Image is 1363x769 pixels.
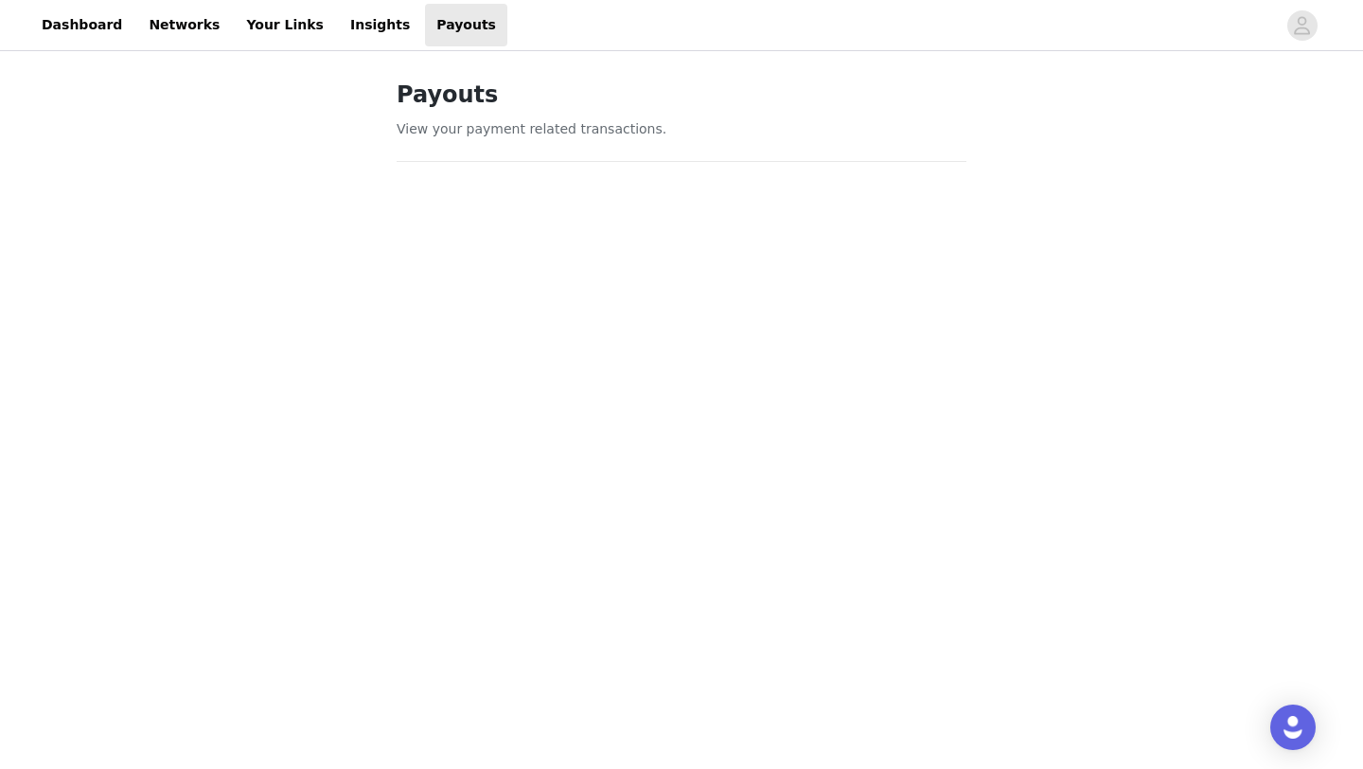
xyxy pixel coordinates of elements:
a: Your Links [235,4,335,46]
h1: Payouts [397,78,966,112]
a: Payouts [425,4,507,46]
p: View your payment related transactions. [397,119,966,139]
a: Insights [339,4,421,46]
div: Open Intercom Messenger [1270,705,1316,750]
a: Dashboard [30,4,133,46]
a: Networks [137,4,231,46]
div: avatar [1293,10,1311,41]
